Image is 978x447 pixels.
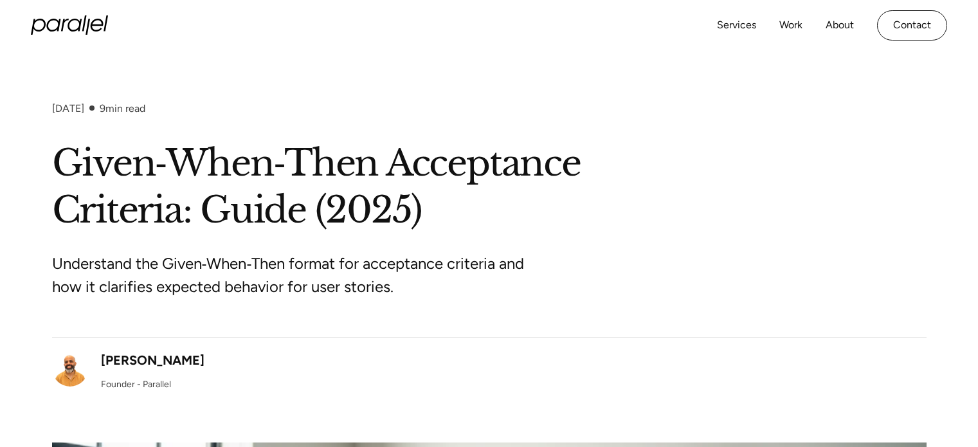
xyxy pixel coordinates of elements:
a: About [826,16,854,35]
div: [DATE] [52,102,84,114]
a: Services [717,16,756,35]
h1: Given‑When‑Then Acceptance Criteria: Guide (2025) [52,140,927,234]
img: Robin Dhanwani [52,351,88,387]
a: Work [779,16,802,35]
a: [PERSON_NAME]Founder - Parallel [52,351,204,391]
div: [PERSON_NAME] [101,351,204,370]
a: Contact [877,10,947,41]
div: min read [100,102,145,114]
p: Understand the Given‑When‑Then format for acceptance criteria and how it clarifies expected behav... [52,252,534,298]
div: Founder - Parallel [101,378,171,391]
a: home [31,15,108,35]
span: 9 [100,102,105,114]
